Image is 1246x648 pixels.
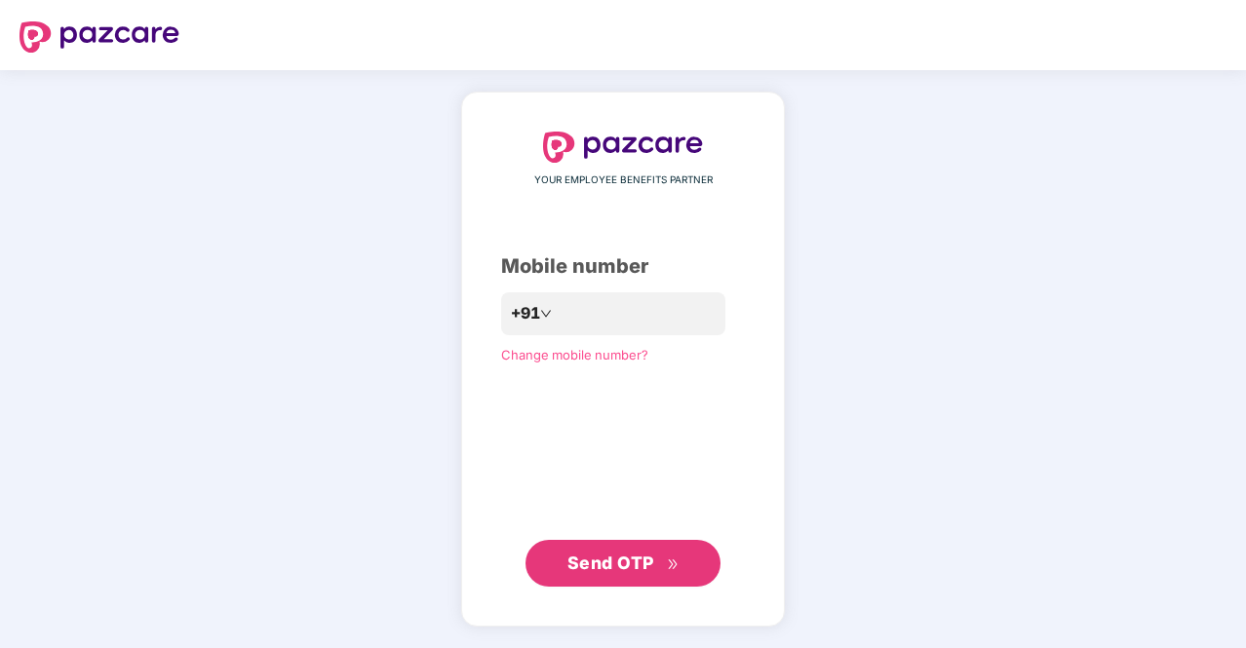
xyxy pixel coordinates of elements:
[19,21,179,53] img: logo
[526,540,720,587] button: Send OTPdouble-right
[501,347,648,362] a: Change mobile number?
[511,301,540,325] span: +91
[534,172,713,188] span: YOUR EMPLOYEE BENEFITS PARTNER
[543,132,703,163] img: logo
[667,558,680,571] span: double-right
[501,251,745,282] div: Mobile number
[540,308,552,320] span: down
[567,553,654,573] span: Send OTP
